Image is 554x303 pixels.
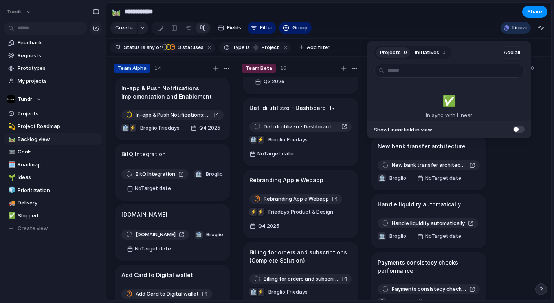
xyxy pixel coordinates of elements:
button: Add all [499,46,525,59]
span: Projects [380,49,401,57]
button: Initiatives1 [411,46,449,59]
span: Show Linear field in view [374,126,432,134]
p: In sync with Linear [426,111,472,119]
span: 0 [404,49,407,57]
span: 1 [442,49,446,57]
span: Add all [504,49,520,57]
button: Projects0 [376,46,411,59]
span: ✅️ [442,93,456,109]
span: Initiatives [415,49,439,57]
